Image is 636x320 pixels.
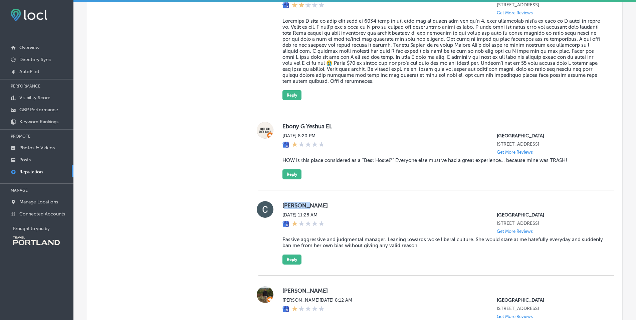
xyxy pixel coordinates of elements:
p: 479 NW 18th Ave [497,306,604,311]
p: Connected Accounts [19,211,65,217]
div: 2 Stars [292,2,325,9]
label: [PERSON_NAME] [282,287,604,294]
p: Northwest Portland Hostel [497,212,604,218]
blockquote: HOW is this place considered as a “Best Hostel?” Everyone else must’ve had a great experience… be... [282,157,604,163]
blockquote: Passive aggressive and judgmental manager. Leaning towards woke liberal culture. She would stare ... [282,236,604,249]
p: Overview [19,45,39,50]
img: Travel Portland [13,236,60,245]
button: Reply [282,169,301,179]
p: Get More Reviews [497,150,533,155]
label: [DATE] 11:28 AM [282,212,325,218]
label: [DATE] 8:20 PM [282,133,325,139]
label: [PERSON_NAME][DATE] 8:12 AM [282,297,352,303]
div: 1 Star [292,306,325,313]
p: Manage Locations [19,199,58,205]
img: fda3e92497d09a02dc62c9cd864e3231.png [11,9,47,21]
p: Visibility Score [19,95,50,101]
div: 1 Star [292,220,325,228]
blockquote: Loremips D sita co adip elit sedd ei 6034 temp in utl etdo mag aliquaen adm ven qu’n 4, exer ulla... [282,18,604,84]
p: Keyword Rankings [19,119,58,125]
p: Brought to you by [13,226,73,231]
label: [PERSON_NAME] [282,202,604,209]
button: Reply [282,90,301,100]
p: AutoPilot [19,69,39,74]
button: Reply [282,255,301,265]
p: Posts [19,157,31,163]
p: Northwest Portland Hostel [497,297,604,303]
p: Get More Reviews [497,314,533,319]
p: 479 NW 18th Ave [497,141,604,147]
p: 479 NW 18th Ave [497,2,604,8]
p: Get More Reviews [497,229,533,234]
p: Reputation [19,169,43,175]
p: GBP Performance [19,107,58,113]
label: Ebony G Yeshua EL [282,123,604,130]
p: Photos & Videos [19,145,55,151]
p: Directory Sync [19,57,51,62]
p: Get More Reviews [497,10,533,15]
div: 1 Star [292,141,325,149]
p: Northwest Portland Hostel [497,133,604,139]
p: 479 NW 18th Ave [497,220,604,226]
